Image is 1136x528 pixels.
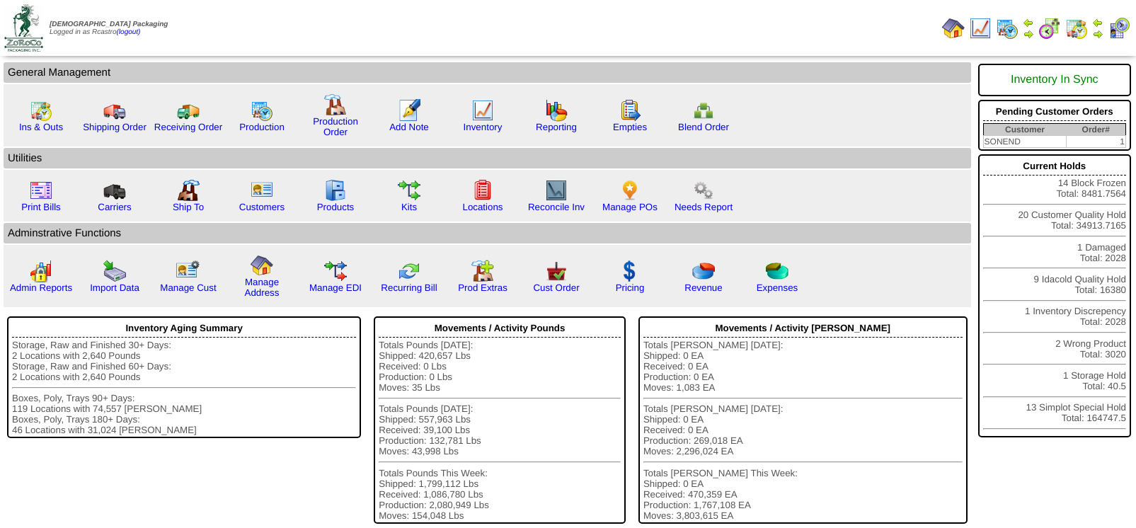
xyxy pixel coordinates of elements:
img: managecust.png [176,260,202,282]
img: calendarinout.gif [30,99,52,122]
a: Blend Order [678,122,729,132]
img: workflow.gif [398,179,420,202]
img: truck3.gif [103,179,126,202]
img: calendarprod.gif [996,17,1019,40]
img: locations.gif [471,179,494,202]
a: Print Bills [21,202,61,212]
img: orders.gif [398,99,420,122]
img: arrowright.gif [1092,28,1103,40]
img: dollar.gif [619,260,641,282]
a: Ins & Outs [19,122,63,132]
div: Totals [PERSON_NAME] [DATE]: Shipped: 0 EA Received: 0 EA Production: 0 EA Moves: 1,083 EA Totals... [643,340,963,521]
a: Ship To [173,202,204,212]
a: Locations [462,202,503,212]
a: Admin Reports [10,282,72,293]
img: import.gif [103,260,126,282]
a: Receiving Order [154,122,222,132]
img: arrowleft.gif [1092,17,1103,28]
div: Totals Pounds [DATE]: Shipped: 420,657 Lbs Received: 0 Lbs Production: 0 Lbs Moves: 35 Lbs Totals... [379,340,621,521]
img: line_graph.gif [969,17,992,40]
div: Inventory In Sync [983,67,1126,93]
div: 14 Block Frozen Total: 8481.7564 20 Customer Quality Hold Total: 34913.7165 1 Damaged Total: 2028... [978,154,1131,437]
a: Production [239,122,285,132]
a: Import Data [90,282,139,293]
img: line_graph.gif [471,99,494,122]
img: workorder.gif [619,99,641,122]
a: (logout) [117,28,141,36]
img: graph2.png [30,260,52,282]
img: calendarprod.gif [251,99,273,122]
img: customers.gif [251,179,273,202]
th: Customer [983,124,1066,136]
span: Logged in as Rcastro [50,21,168,36]
img: network.png [692,99,715,122]
div: Storage, Raw and Finished 30+ Days: 2 Locations with 2,640 Pounds Storage, Raw and Finished 60+ D... [12,340,356,435]
div: Inventory Aging Summary [12,319,356,338]
img: pie_chart2.png [766,260,788,282]
img: factory2.gif [177,179,200,202]
img: home.gif [251,254,273,277]
div: Movements / Activity Pounds [379,319,621,338]
img: invoice2.gif [30,179,52,202]
a: Add Note [389,122,429,132]
a: Manage POs [602,202,658,212]
img: pie_chart.png [692,260,715,282]
img: arrowleft.gif [1023,17,1034,28]
a: Recurring Bill [381,282,437,293]
img: workflow.png [692,179,715,202]
img: factory.gif [324,93,347,116]
a: Cust Order [533,282,579,293]
a: Expenses [757,282,798,293]
img: calendarcustomer.gif [1108,17,1130,40]
a: Reconcile Inv [528,202,585,212]
td: SONEND [983,136,1066,148]
img: calendarinout.gif [1065,17,1088,40]
a: Kits [401,202,417,212]
a: Needs Report [675,202,733,212]
th: Order# [1067,124,1126,136]
img: cust_order.png [545,260,568,282]
a: Shipping Order [83,122,147,132]
a: Production Order [313,116,358,137]
td: 1 [1067,136,1126,148]
img: cabinet.gif [324,179,347,202]
td: General Management [4,62,971,83]
a: Pricing [616,282,645,293]
td: Utilities [4,148,971,168]
img: truck.gif [103,99,126,122]
a: Manage EDI [309,282,362,293]
a: Carriers [98,202,131,212]
a: Manage Cust [160,282,216,293]
a: Products [317,202,355,212]
span: [DEMOGRAPHIC_DATA] Packaging [50,21,168,28]
a: Prod Extras [458,282,507,293]
div: Movements / Activity [PERSON_NAME] [643,319,963,338]
img: po.png [619,179,641,202]
a: Revenue [684,282,722,293]
a: Manage Address [245,277,280,298]
div: Current Holds [983,157,1126,176]
img: edi.gif [324,260,347,282]
img: prodextras.gif [471,260,494,282]
img: arrowright.gif [1023,28,1034,40]
img: line_graph2.gif [545,179,568,202]
img: graph.gif [545,99,568,122]
a: Customers [239,202,285,212]
img: truck2.gif [177,99,200,122]
img: reconcile.gif [398,260,420,282]
img: zoroco-logo-small.webp [4,4,43,52]
a: Empties [613,122,647,132]
td: Adminstrative Functions [4,223,971,243]
a: Reporting [536,122,577,132]
img: home.gif [942,17,965,40]
a: Inventory [464,122,503,132]
img: calendarblend.gif [1038,17,1061,40]
div: Pending Customer Orders [983,103,1126,121]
